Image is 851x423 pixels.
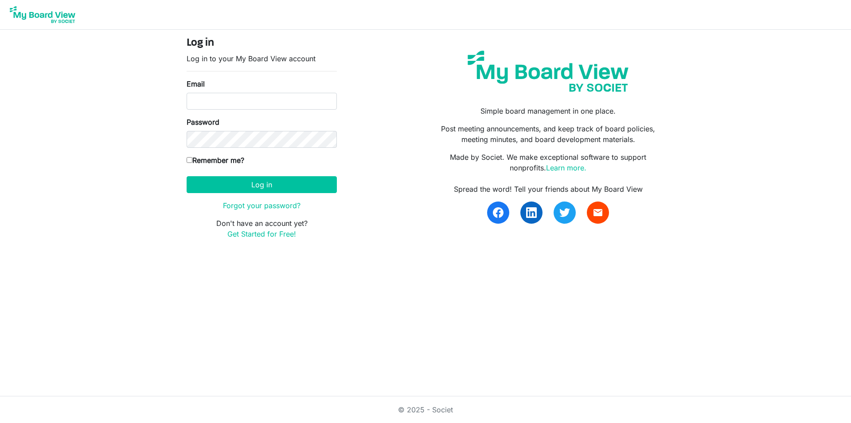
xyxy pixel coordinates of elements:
p: Simple board management in one place. [432,106,664,116]
div: Spread the word! Tell your friends about My Board View [432,184,664,194]
label: Remember me? [187,155,244,166]
input: Remember me? [187,157,192,163]
p: Post meeting announcements, and keep track of board policies, meeting minutes, and board developm... [432,123,664,145]
a: Get Started for Free! [227,229,296,238]
label: Email [187,79,205,89]
img: twitter.svg [559,207,570,218]
a: © 2025 - Societ [398,405,453,414]
h4: Log in [187,37,337,50]
p: Made by Societ. We make exceptional software to support nonprofits. [432,152,664,173]
a: Learn more. [546,163,586,172]
img: linkedin.svg [526,207,537,218]
a: Forgot your password? [223,201,301,210]
p: Don't have an account yet? [187,218,337,239]
img: my-board-view-societ.svg [461,44,635,99]
p: Log in to your My Board View account [187,53,337,64]
span: email [593,207,603,218]
label: Password [187,117,219,127]
button: Log in [187,176,337,193]
a: email [587,202,609,224]
img: facebook.svg [493,207,504,218]
img: My Board View Logo [7,4,78,26]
